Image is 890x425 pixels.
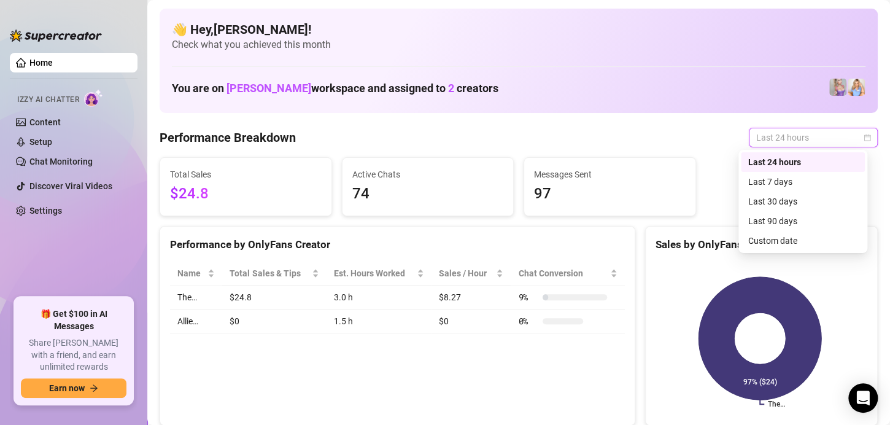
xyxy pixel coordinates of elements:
[431,310,511,333] td: $0
[172,21,865,38] h4: 👋 Hey, [PERSON_NAME] !
[170,286,222,310] td: The…
[29,58,53,68] a: Home
[864,134,871,141] span: calendar
[741,172,865,192] div: Last 7 days
[848,79,865,96] img: The
[334,267,414,280] div: Est. Hours Worked
[177,267,205,280] span: Name
[170,310,222,333] td: Allie…
[748,195,857,208] div: Last 30 days
[17,94,79,106] span: Izzy AI Chatter
[90,384,98,392] span: arrow-right
[534,182,686,206] span: 97
[431,286,511,310] td: $8.27
[748,214,857,228] div: Last 90 days
[327,286,431,310] td: 3.0 h
[29,157,93,166] a: Chat Monitoring
[741,192,865,211] div: Last 30 days
[448,82,454,95] span: 2
[29,137,52,147] a: Setup
[511,262,624,286] th: Chat Conversion
[49,383,85,393] span: Earn now
[656,236,867,253] div: Sales by OnlyFans Creator
[160,129,296,146] h4: Performance Breakdown
[327,310,431,333] td: 1.5 h
[29,206,62,216] a: Settings
[170,236,625,253] div: Performance by OnlyFans Creator
[222,262,327,286] th: Total Sales & Tips
[518,314,538,328] span: 0 %
[741,231,865,251] div: Custom date
[431,262,511,286] th: Sales / Hour
[518,290,538,304] span: 9 %
[518,267,607,280] span: Chat Conversion
[84,89,103,107] img: AI Chatter
[170,182,322,206] span: $24.8
[21,337,126,373] span: Share [PERSON_NAME] with a friend, and earn unlimited rewards
[29,117,61,127] a: Content
[10,29,102,42] img: logo-BBDzfeDw.svg
[230,267,309,280] span: Total Sales & Tips
[829,79,846,96] img: Allie
[848,383,878,413] div: Open Intercom Messenger
[170,168,322,181] span: Total Sales
[21,308,126,332] span: 🎁 Get $100 in AI Messages
[29,181,112,191] a: Discover Viral Videos
[439,267,493,280] span: Sales / Hour
[222,310,327,333] td: $0
[534,168,686,181] span: Messages Sent
[748,234,857,248] div: Custom date
[21,378,126,398] button: Earn nowarrow-right
[756,128,870,147] span: Last 24 hours
[172,38,865,52] span: Check what you achieved this month
[741,152,865,172] div: Last 24 hours
[222,286,327,310] td: $24.8
[741,211,865,231] div: Last 90 days
[352,168,504,181] span: Active Chats
[172,82,498,95] h1: You are on workspace and assigned to creators
[768,400,785,408] text: The…
[226,82,311,95] span: [PERSON_NAME]
[748,175,857,189] div: Last 7 days
[748,155,857,169] div: Last 24 hours
[352,182,504,206] span: 74
[170,262,222,286] th: Name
